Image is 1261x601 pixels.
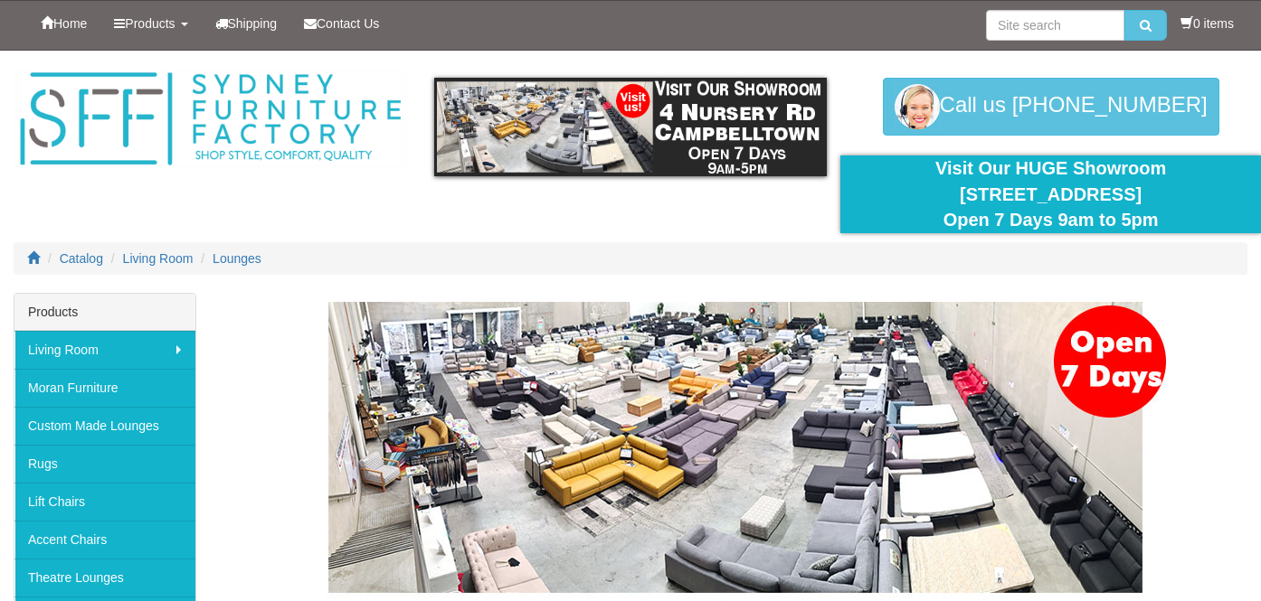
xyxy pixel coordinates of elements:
[14,294,195,331] div: Products
[317,16,379,31] span: Contact Us
[53,16,87,31] span: Home
[202,1,291,46] a: Shipping
[1180,14,1234,33] li: 0 items
[14,407,195,445] a: Custom Made Lounges
[228,16,278,31] span: Shipping
[14,331,195,369] a: Living Room
[14,369,195,407] a: Moran Furniture
[125,16,175,31] span: Products
[290,1,393,46] a: Contact Us
[14,483,195,521] a: Lift Chairs
[27,1,100,46] a: Home
[100,1,201,46] a: Products
[854,155,1247,233] div: Visit Our HUGE Showroom [STREET_ADDRESS] Open 7 Days 9am to 5pm
[14,445,195,483] a: Rugs
[14,69,407,170] img: Sydney Furniture Factory
[986,10,1124,41] input: Site search
[14,521,195,559] a: Accent Chairs
[14,559,195,596] a: Theatre Lounges
[123,251,194,266] a: Living Room
[60,251,103,266] a: Catalog
[213,251,261,266] a: Lounges
[434,78,828,176] img: showroom.gif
